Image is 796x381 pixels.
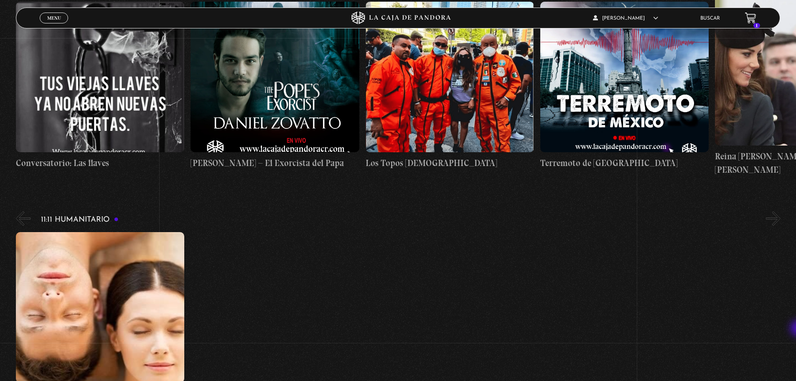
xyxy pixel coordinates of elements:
[753,23,760,28] span: 1
[16,211,31,226] button: Previous
[44,23,64,28] span: Cerrar
[366,156,534,170] h4: Los Topos [DEMOGRAPHIC_DATA]
[593,16,658,21] span: [PERSON_NAME]
[766,211,781,226] button: Next
[540,156,709,170] h4: Terremoto de [GEOGRAPHIC_DATA]
[700,16,720,21] a: Buscar
[191,156,359,170] h4: [PERSON_NAME] – El Exorcista del Papa
[47,15,61,20] span: Menu
[745,13,756,24] a: 1
[41,216,119,224] h3: 11:11 Humanitario
[16,156,184,170] h4: Conversatorio: Las llaves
